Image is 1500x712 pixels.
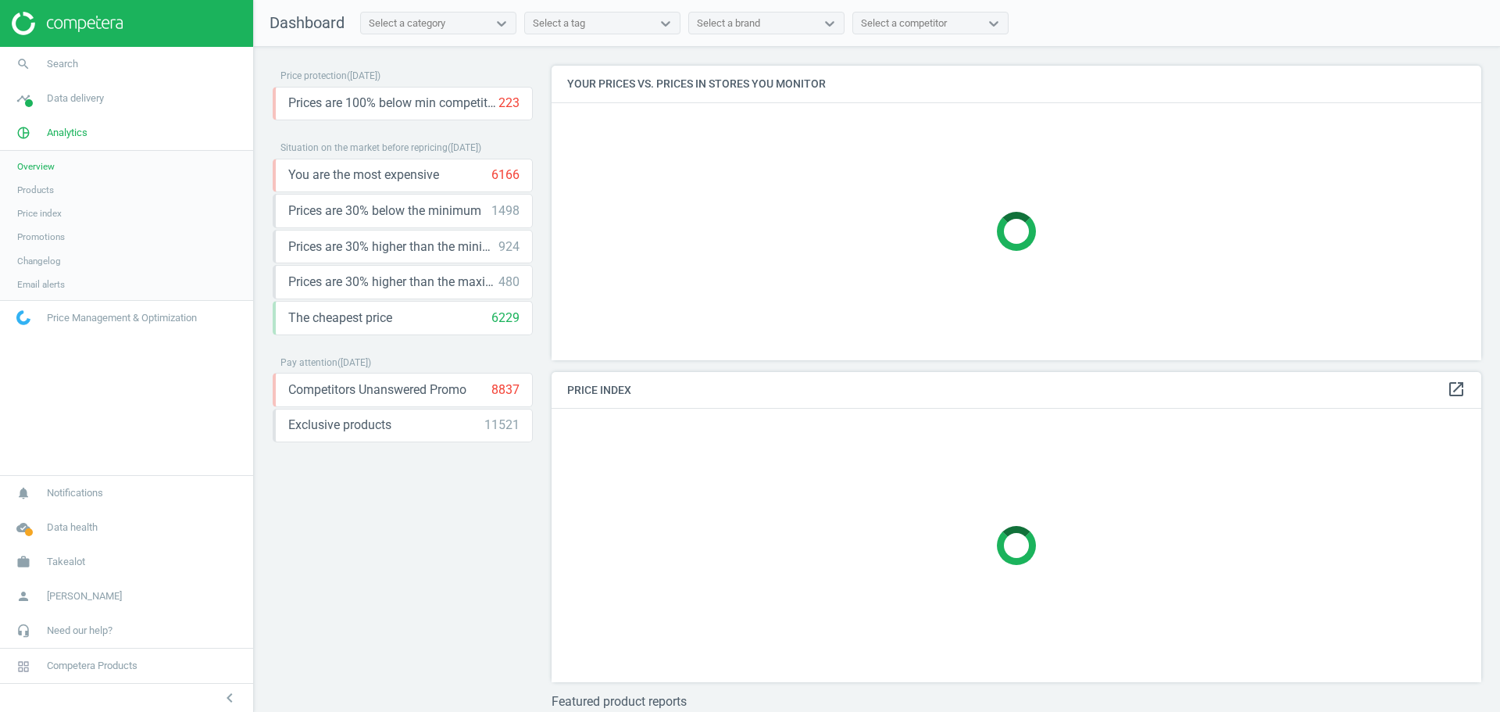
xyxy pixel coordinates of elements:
[1447,380,1466,399] i: open_in_new
[288,309,392,327] span: The cheapest price
[288,238,498,256] span: Prices are 30% higher than the minimum
[280,70,347,81] span: Price protection
[47,57,78,71] span: Search
[17,278,65,291] span: Email alerts
[47,126,87,140] span: Analytics
[288,274,498,291] span: Prices are 30% higher than the maximal
[17,207,62,220] span: Price index
[9,478,38,508] i: notifications
[1447,380,1466,400] a: open_in_new
[47,659,137,673] span: Competera Products
[47,91,104,106] span: Data delivery
[491,166,520,184] div: 6166
[47,555,85,569] span: Takealot
[288,166,439,184] span: You are the most expensive
[280,357,337,368] span: Pay attention
[288,95,498,112] span: Prices are 100% below min competitor
[9,84,38,113] i: timeline
[47,624,112,638] span: Need our help?
[491,381,520,399] div: 8837
[9,49,38,79] i: search
[448,142,481,153] span: ( [DATE] )
[47,311,197,325] span: Price Management & Optimization
[498,238,520,256] div: 924
[9,616,38,646] i: headset_mic
[288,202,481,220] span: Prices are 30% below the minimum
[210,688,249,708] button: chevron_left
[9,581,38,611] i: person
[47,486,103,500] span: Notifications
[288,417,391,434] span: Exclusive products
[552,694,1481,709] h3: Featured product reports
[220,689,239,707] i: chevron_left
[16,310,30,325] img: wGWNvw8QSZomAAAAABJRU5ErkJggg==
[697,16,760,30] div: Select a brand
[17,255,61,267] span: Changelog
[498,274,520,291] div: 480
[337,357,371,368] span: ( [DATE] )
[861,16,947,30] div: Select a competitor
[280,142,448,153] span: Situation on the market before repricing
[17,184,54,196] span: Products
[369,16,445,30] div: Select a category
[9,513,38,542] i: cloud_done
[17,231,65,243] span: Promotions
[47,521,98,535] span: Data health
[288,381,466,399] span: Competitors Unanswered Promo
[552,372,1481,409] h4: Price Index
[347,70,380,81] span: ( [DATE] )
[17,160,55,173] span: Overview
[270,13,345,32] span: Dashboard
[552,66,1481,102] h4: Your prices vs. prices in stores you monitor
[484,417,520,434] div: 11521
[491,309,520,327] div: 6229
[12,12,123,35] img: ajHJNr6hYgQAAAAASUVORK5CYII=
[491,202,520,220] div: 1498
[498,95,520,112] div: 223
[9,118,38,148] i: pie_chart_outlined
[533,16,585,30] div: Select a tag
[47,589,122,603] span: [PERSON_NAME]
[9,547,38,577] i: work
